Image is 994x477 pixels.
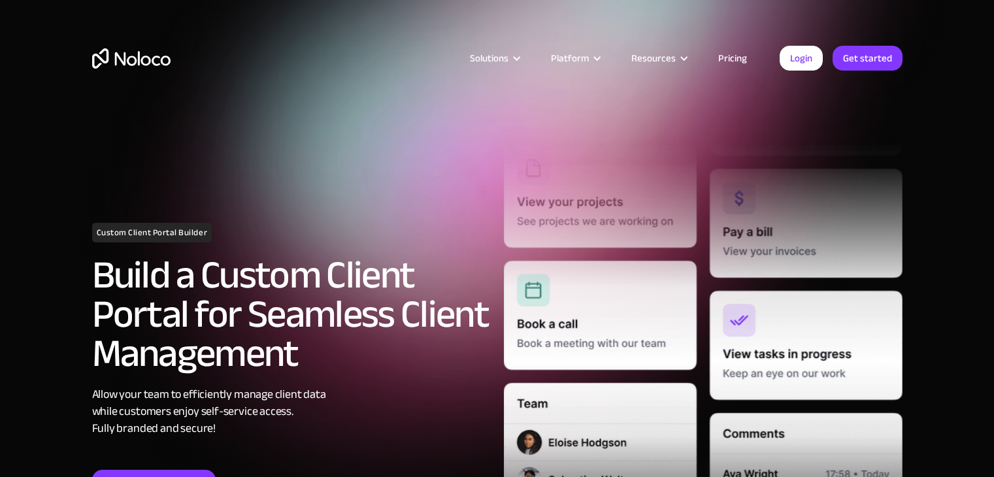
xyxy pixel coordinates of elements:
[615,50,702,67] div: Resources
[631,50,676,67] div: Resources
[780,46,823,71] a: Login
[454,50,535,67] div: Solutions
[92,223,212,242] h1: Custom Client Portal Builder
[551,50,589,67] div: Platform
[92,255,491,373] h2: Build a Custom Client Portal for Seamless Client Management
[702,50,763,67] a: Pricing
[92,386,491,437] div: Allow your team to efficiently manage client data while customers enjoy self-service access. Full...
[833,46,903,71] a: Get started
[92,48,171,69] a: home
[535,50,615,67] div: Platform
[470,50,508,67] div: Solutions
